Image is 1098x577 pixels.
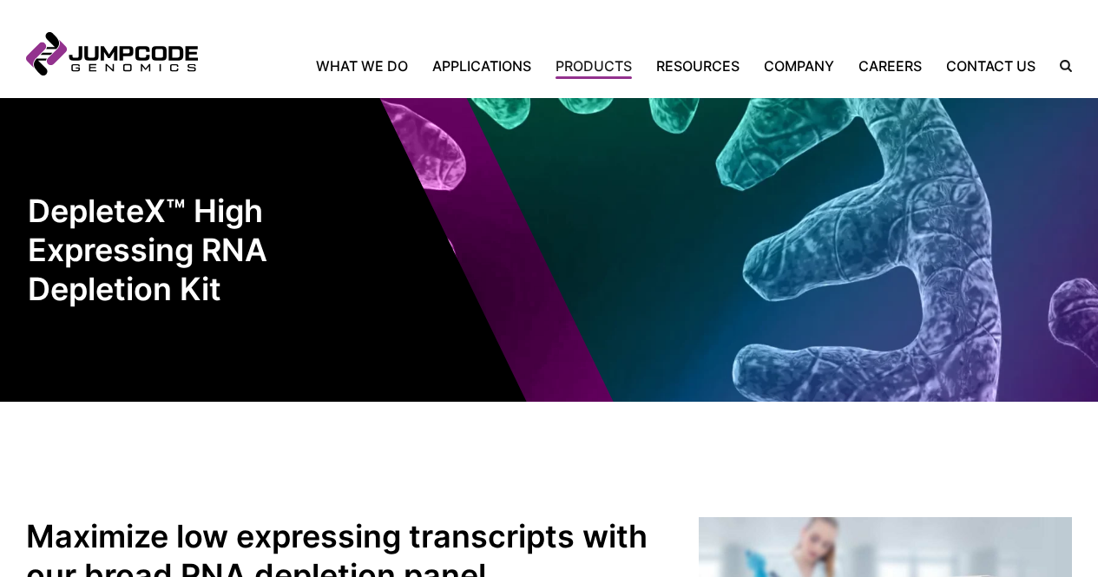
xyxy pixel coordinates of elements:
[752,56,846,76] a: Company
[543,56,644,76] a: Products
[316,56,420,76] a: What We Do
[28,192,319,309] h1: DepleteX™ High Expressing RNA Depletion Kit
[644,56,752,76] a: Resources
[420,56,543,76] a: Applications
[846,56,934,76] a: Careers
[1048,60,1072,72] label: Search the site.
[934,56,1048,76] a: Contact Us
[198,56,1048,76] nav: Primary Navigation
